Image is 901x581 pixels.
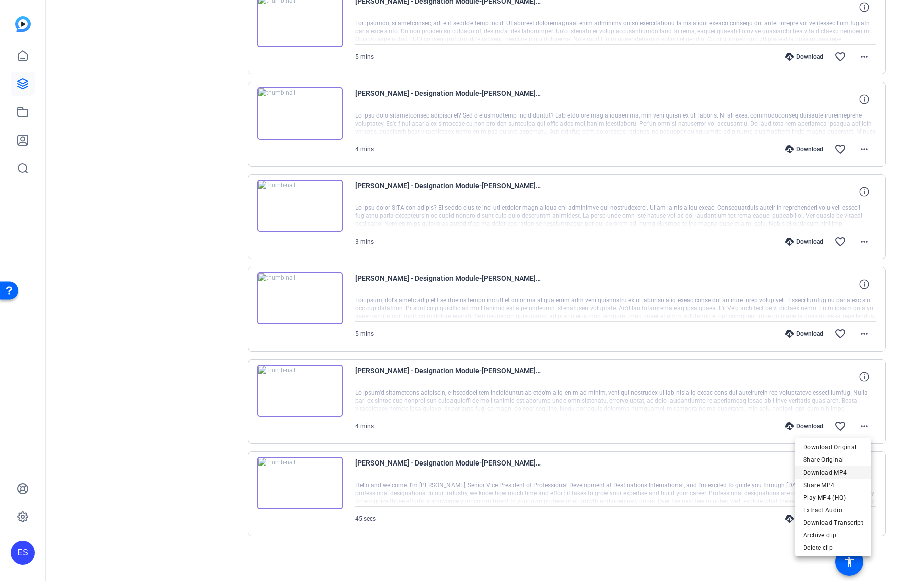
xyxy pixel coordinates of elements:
[803,542,863,554] span: Delete clip
[803,479,863,491] span: Share MP4
[803,529,863,541] span: Archive clip
[803,517,863,529] span: Download Transcript
[803,454,863,466] span: Share Original
[803,504,863,516] span: Extract Audio
[803,467,863,479] span: Download MP4
[803,492,863,504] span: Play MP4 (HQ)
[803,441,863,453] span: Download Original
